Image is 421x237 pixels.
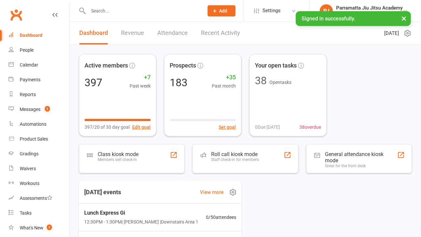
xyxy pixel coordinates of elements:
[20,47,34,53] div: People
[212,73,236,82] span: +35
[20,121,46,127] div: Automations
[269,80,291,85] span: Open tasks
[20,92,36,97] div: Reports
[255,75,267,86] div: 38
[98,151,138,157] div: Class kiosk mode
[9,117,69,132] a: Automations
[20,77,40,82] div: Payments
[98,157,138,162] div: Members self check-in
[86,6,199,15] input: Search...
[325,151,397,164] div: General attendance kiosk mode
[85,123,130,131] span: 397/20 of 30 day goal
[20,166,36,171] div: Waivers
[20,107,40,112] div: Messages
[20,225,43,230] div: What's New
[9,87,69,102] a: Reports
[398,11,410,25] button: ×
[9,221,69,235] a: What's New1
[212,82,236,90] span: Past month
[47,224,52,230] span: 1
[262,3,281,18] span: Settings
[85,77,102,88] div: 397
[20,196,52,201] div: Assessments
[9,176,69,191] a: Workouts
[121,22,144,44] a: Revenue
[170,61,196,70] span: Prospects
[206,214,236,221] span: 0 / 50 attendees
[325,164,397,168] div: Great for the front desk
[302,15,355,22] span: Signed in successfully.
[170,77,187,88] div: 183
[20,33,42,38] div: Dashboard
[79,186,126,198] h3: [DATE] events
[255,123,280,131] span: 0 Due [DATE]
[130,82,151,90] span: Past week
[85,61,128,70] span: Active members
[211,151,259,157] div: Roll call kiosk mode
[211,157,259,162] div: Staff check-in for members
[9,132,69,146] a: Product Sales
[130,73,151,82] span: +7
[9,43,69,58] a: People
[9,146,69,161] a: Gradings
[384,29,399,37] span: [DATE]
[201,22,240,44] a: Recent Activity
[219,123,236,131] button: Set goal
[20,136,48,142] div: Product Sales
[9,102,69,117] a: Messages 1
[9,72,69,87] a: Payments
[208,5,235,16] button: Add
[132,123,151,131] button: Edit goal
[8,7,24,23] a: Clubworx
[84,209,198,217] span: Lunch Express Gi
[20,62,38,67] div: Calendar
[157,22,188,44] a: Attendance
[84,218,198,225] span: 12:30PM - 1:30PM | [PERSON_NAME] | Downstairs Area 1
[20,181,39,186] div: Workouts
[219,8,227,13] span: Add
[200,188,224,196] a: View more
[255,61,297,70] span: Your open tasks
[9,161,69,176] a: Waivers
[320,4,333,17] div: PJ
[20,210,32,216] div: Tasks
[299,123,321,131] span: 38 overdue
[9,206,69,221] a: Tasks
[336,5,403,11] div: Parramatta Jiu Jitsu Academy
[20,151,38,156] div: Gradings
[9,191,69,206] a: Assessments
[9,58,69,72] a: Calendar
[336,11,403,17] div: Parramatta Jiu Jitsu Academy
[45,106,50,112] span: 1
[9,28,69,43] a: Dashboard
[79,22,108,44] a: Dashboard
